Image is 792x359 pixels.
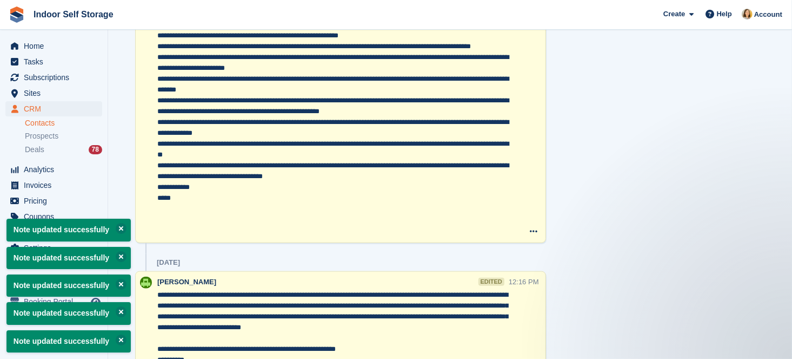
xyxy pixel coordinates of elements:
[24,209,89,224] span: Coupons
[24,86,89,101] span: Sites
[6,219,131,241] p: Note updated successfully
[5,70,102,85] a: menu
[6,330,131,353] p: Note updated successfully
[157,258,180,267] div: [DATE]
[25,144,102,155] a: Deals 78
[24,70,89,85] span: Subscriptions
[5,193,102,208] a: menu
[24,101,89,116] span: CRM
[9,6,25,23] img: stora-icon-8386f47178a22dfd0bd8f6a31ec36ba5ce8667c1dd55bd0f319d3a0aa187defe.svg
[25,131,58,141] span: Prospects
[24,54,89,69] span: Tasks
[754,9,782,20] span: Account
[5,209,102,224] a: menu
[140,277,152,289] img: Helen Wilson
[5,225,102,240] a: menu
[5,38,102,54] a: menu
[6,275,131,297] p: Note updated successfully
[5,162,102,177] a: menu
[6,302,131,324] p: Note updated successfully
[478,278,504,286] div: edited
[25,118,102,128] a: Contacts
[25,130,102,142] a: Prospects
[6,247,131,269] p: Note updated successfully
[5,101,102,116] a: menu
[157,278,216,286] span: [PERSON_NAME]
[5,256,102,271] a: menu
[89,145,102,154] div: 78
[5,294,102,309] a: menu
[5,178,102,193] a: menu
[24,162,89,177] span: Analytics
[24,178,89,193] span: Invoices
[5,54,102,69] a: menu
[25,145,44,155] span: Deals
[29,5,118,23] a: Indoor Self Storage
[663,9,685,19] span: Create
[717,9,732,19] span: Help
[742,9,753,19] img: Emma Higgins
[5,86,102,101] a: menu
[24,38,89,54] span: Home
[5,240,102,256] a: menu
[509,277,539,287] div: 12:16 PM
[24,193,89,208] span: Pricing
